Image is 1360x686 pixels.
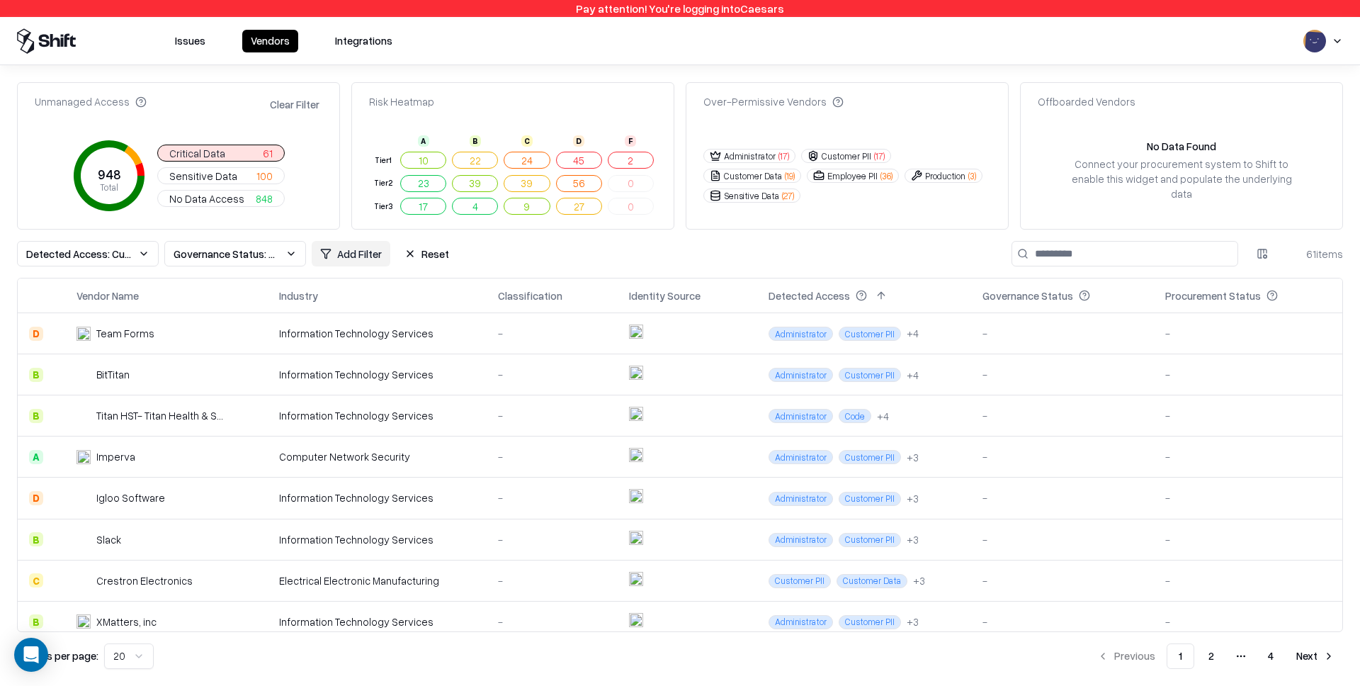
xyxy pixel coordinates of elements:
[629,531,643,545] img: entra.microsoft.com
[396,241,458,266] button: Reset
[629,489,643,503] img: entra.microsoft.com
[372,154,395,167] div: Tier 1
[76,368,91,382] img: BitTitan
[1165,614,1331,629] div: -
[29,491,43,505] div: D
[498,288,562,303] div: Classification
[418,135,429,147] div: A
[839,368,901,382] span: Customer PII
[839,492,901,506] span: Customer PII
[874,150,885,162] span: ( 17 )
[279,532,475,547] div: Information Technology Services
[96,449,135,464] div: Imperva
[703,189,800,203] button: Sensitive Data(27)
[1165,288,1261,303] div: Procurement Status
[703,169,801,183] button: Customer Data(19)
[400,152,446,169] button: 10
[76,409,91,423] img: Titan HST- Titan Health & Security Technologies, Inc.
[629,366,643,380] img: entra.microsoft.com
[913,573,925,588] button: +3
[452,198,498,215] button: 4
[504,198,550,215] button: 9
[279,326,475,341] div: Information Technology Services
[877,409,889,424] button: +4
[839,533,901,547] span: Customer PII
[907,368,919,383] div: + 4
[982,573,1143,588] div: -
[905,169,982,183] button: Production(3)
[877,409,889,424] div: + 4
[17,648,98,663] p: Results per page:
[96,367,130,382] div: BitTitan
[913,573,925,588] div: + 3
[174,247,280,262] span: Governance Status: Unmanaged
[1066,157,1297,201] div: Connect your procurement system to Shift to enable this widget and populate the underlying data
[279,573,475,588] div: Electrical Electronic Manufacturing
[76,491,91,505] img: Igloo Software
[498,573,606,588] div: -
[629,613,643,627] img: entra.microsoft.com
[498,614,606,629] div: -
[801,149,891,163] button: Customer PII(17)
[907,450,919,465] div: + 3
[769,327,833,341] span: Administrator
[608,152,654,169] button: 2
[907,326,919,341] button: +4
[769,288,850,303] div: Detected Access
[968,170,976,182] span: ( 3 )
[76,573,91,587] img: Crestron Electronics
[1089,643,1343,669] nav: pagination
[76,450,91,464] img: Imperva
[907,326,919,341] div: + 4
[279,288,318,303] div: Industry
[649,448,663,462] img: okta.com
[1197,643,1225,669] button: 2
[629,407,643,421] img: entra.microsoft.com
[982,367,1143,382] div: -
[629,448,643,462] img: entra.microsoft.com
[556,198,602,215] button: 27
[807,169,899,183] button: Employee PII(36)
[556,175,602,192] button: 56
[369,94,434,109] div: Risk Heatmap
[769,615,833,629] span: Administrator
[769,492,833,506] span: Administrator
[400,198,446,215] button: 17
[256,169,273,184] span: 100
[372,177,395,189] div: Tier 2
[279,449,475,464] div: Computer Network Security
[279,367,475,382] div: Information Technology Services
[649,531,663,545] img: microsoft365.com
[769,533,833,547] span: Administrator
[982,614,1143,629] div: -
[96,532,121,547] div: Slack
[982,490,1143,505] div: -
[29,450,43,464] div: A
[169,146,225,161] span: Critical Data
[769,409,833,423] span: Administrator
[982,532,1143,547] div: -
[498,490,606,505] div: -
[907,614,919,629] div: + 3
[498,449,606,464] div: -
[839,327,901,341] span: Customer PII
[312,241,390,266] button: Add Filter
[982,449,1143,464] div: -
[907,532,919,547] div: + 3
[267,94,322,115] button: Clear Filter
[242,30,298,52] button: Vendors
[96,408,224,423] div: Titan HST- Titan Health & Security Technologies, Inc.
[629,288,701,303] div: Identity Source
[907,491,919,506] button: +3
[256,191,273,206] span: 848
[703,94,844,109] div: Over-Permissive Vendors
[1165,490,1331,505] div: -
[14,638,48,672] div: Open Intercom Messenger
[504,152,550,169] button: 24
[26,247,132,262] span: Detected Access: Customer PII, Code, Administrator
[907,450,919,465] button: +3
[785,170,795,182] span: ( 19 )
[169,191,244,206] span: No Data Access
[29,614,43,629] div: B
[29,368,43,382] div: B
